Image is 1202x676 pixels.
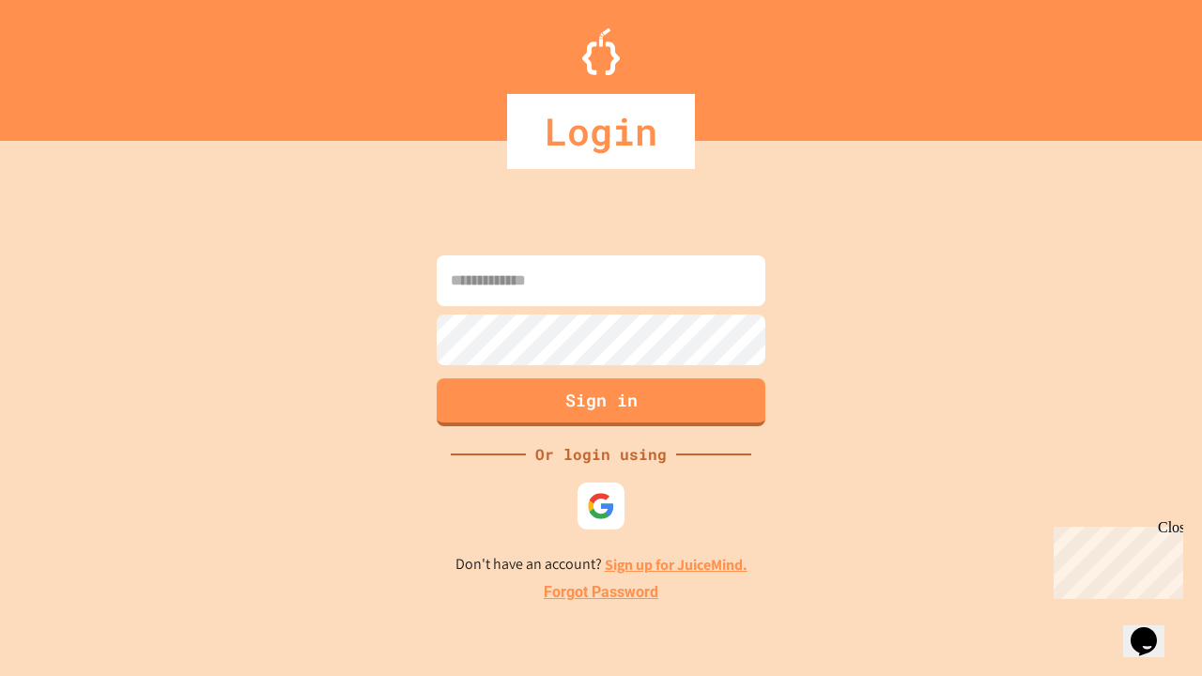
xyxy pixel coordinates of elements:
button: Sign in [437,378,765,426]
div: Login [507,94,695,169]
img: Logo.svg [582,28,620,75]
a: Forgot Password [544,581,658,604]
div: Or login using [526,443,676,466]
div: Chat with us now!Close [8,8,130,119]
iframe: chat widget [1123,601,1183,657]
img: google-icon.svg [587,492,615,520]
p: Don't have an account? [455,553,747,576]
a: Sign up for JuiceMind. [605,555,747,575]
iframe: chat widget [1046,519,1183,599]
